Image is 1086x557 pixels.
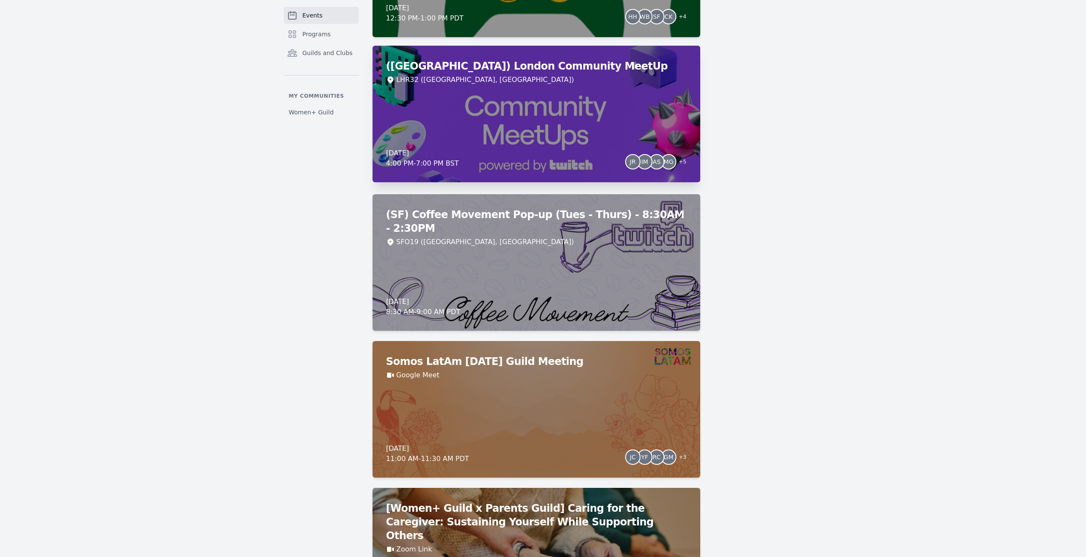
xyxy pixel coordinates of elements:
[386,148,459,169] div: [DATE] 4:00 PM - 7:00 PM BST
[303,11,323,20] span: Events
[674,452,687,464] span: + 3
[386,443,469,464] div: [DATE] 11:00 AM - 11:30 AM PDT
[641,454,648,460] span: YF
[289,108,334,117] span: Women+ Guild
[628,14,637,20] span: HH
[396,370,440,380] a: Google Meet
[284,7,359,120] nav: Sidebar
[630,159,636,165] span: JR
[396,544,432,554] a: Zoom Link
[396,75,574,85] div: LHR32 ([GEOGRAPHIC_DATA], [GEOGRAPHIC_DATA])
[386,3,464,23] div: [DATE] 12:30 PM - 1:00 PM PDT
[653,159,661,165] span: AS
[396,237,574,247] div: SFO19 ([GEOGRAPHIC_DATA], [GEOGRAPHIC_DATA])
[303,30,331,38] span: Programs
[674,157,687,169] span: + 5
[674,12,687,23] span: + 4
[664,454,673,460] span: GM
[386,297,460,317] div: [DATE] 8:30 AM - 9:00 AM PDT
[386,59,687,73] h2: ([GEOGRAPHIC_DATA]) London Community MeetUp
[284,105,359,120] a: Women+ Guild
[386,502,687,542] h2: [Women+ Guild x Parents Guild] Caring for the Caregiver: Sustaining Yourself While Supporting Others
[373,341,700,478] a: Somos LatAm [DATE] Guild MeetingGoogle Meet[DATE]11:00 AM-11:30 AM PDTJCYFRCGM+3
[640,14,649,20] span: WB
[386,208,687,235] h2: (SF) Coffee Movement Pop-up (Tues - Thurs) - 8:30AM - 2:30PM
[641,159,648,165] span: IM
[664,159,673,165] span: MG
[386,355,687,368] h2: Somos LatAm [DATE] Guild Meeting
[373,194,700,331] a: (SF) Coffee Movement Pop-up (Tues - Thurs) - 8:30AM - 2:30PMSFO19 ([GEOGRAPHIC_DATA], [GEOGRAPHIC...
[303,49,353,57] span: Guilds and Clubs
[664,14,673,20] span: CK
[284,44,359,61] a: Guilds and Clubs
[284,26,359,43] a: Programs
[284,7,359,24] a: Events
[284,93,359,99] p: My communities
[653,14,660,20] span: SF
[652,454,661,460] span: RC
[373,46,700,182] a: ([GEOGRAPHIC_DATA]) London Community MeetUpLHR32 ([GEOGRAPHIC_DATA], [GEOGRAPHIC_DATA])[DATE]4:00...
[630,454,636,460] span: JC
